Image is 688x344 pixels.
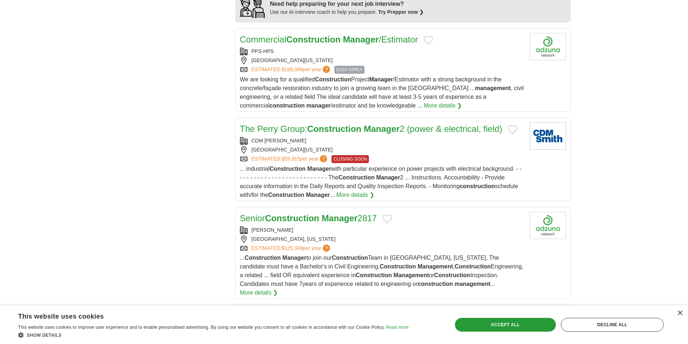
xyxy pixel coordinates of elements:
span: ? [323,244,330,252]
a: The Perry Group:Construction Manager2 (power & electrical, field) [240,124,502,134]
img: Company logo [530,212,566,239]
strong: Manager [322,213,358,223]
div: [GEOGRAPHIC_DATA][US_STATE] [240,146,524,154]
a: More details ❯ [240,288,278,297]
strong: construction [460,183,495,189]
img: CDM Smith logo [530,122,566,150]
a: ESTIMATED:$168,386per year? [252,66,332,74]
strong: Manager [307,166,331,172]
strong: Construction [455,263,491,270]
img: Company logo [530,33,566,60]
a: More details ❯ [336,191,374,199]
div: [GEOGRAPHIC_DATA][US_STATE] [240,57,524,64]
strong: Construction [307,124,361,134]
a: ESTIMATED:$125,349per year? [252,244,332,252]
strong: Management [394,272,429,278]
div: Close [677,311,683,316]
span: CLOSING SOON [331,155,369,163]
div: This website uses cookies [18,310,390,321]
div: Accept all [455,318,556,332]
strong: Manager [364,124,400,134]
strong: Management [418,263,453,270]
span: ... to join our Team in [GEOGRAPHIC_DATA], [US_STATE]. The candidate must have a Bachelor's in Ci... [240,255,524,287]
button: Add to favorite jobs [424,36,433,45]
a: CommercialConstruction Manager/Estimator [240,35,418,44]
a: SeniorConstruction Manager2817 [240,213,377,223]
div: PPS-HPS [240,48,524,55]
span: This website uses cookies to improve user experience and to enable personalised advertising. By u... [18,325,385,330]
strong: Construction [380,263,416,270]
span: We are looking for a qualified Project /Estimator with a strong background in the concrete/façade... [240,76,524,109]
div: [PERSON_NAME] [240,226,524,234]
span: $125,349 [281,245,302,251]
strong: construction [269,102,305,109]
div: [GEOGRAPHIC_DATA], [US_STATE] [240,235,524,243]
strong: Construction [245,255,281,261]
a: CDM [PERSON_NAME] [252,138,306,143]
div: Show details [18,331,408,339]
div: Use our AI interview coach to help you prepare. [270,8,424,16]
button: Add to favorite jobs [508,125,517,134]
strong: Construction [338,174,375,181]
strong: Construction [265,213,319,223]
span: $168,386 [281,66,302,72]
strong: management [475,85,511,91]
span: ? [320,155,327,162]
strong: Construction [269,166,306,172]
strong: Construction [315,76,351,82]
strong: Construction [268,192,305,198]
strong: Manager [282,255,306,261]
a: Try Prepper now ❯ [378,9,424,15]
strong: Construction [286,35,341,44]
span: Show details [27,333,62,338]
strong: Manager [343,35,379,44]
span: EASY APPLY [334,66,364,74]
button: Add to favorite jobs [383,215,392,223]
strong: Manager [376,174,400,181]
strong: Construction [434,272,471,278]
div: Decline all [561,318,664,332]
strong: management [455,281,490,287]
strong: Manager [369,76,393,82]
strong: manager [306,102,331,109]
a: Read more, opens a new window [386,325,408,330]
span: ... industrial with particular experience on power projects with electrical background. - - - - -... [240,166,522,198]
a: ESTIMATED:$59,915per year? [252,155,329,163]
strong: Manager [306,192,330,198]
span: ? [323,66,330,73]
strong: construction [418,281,453,287]
iframe: Sign in with Google Dialog [539,7,681,107]
a: More details ❯ [424,101,462,110]
strong: Construction [356,272,392,278]
strong: Construction [332,255,368,261]
span: $59,915 [281,156,300,162]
